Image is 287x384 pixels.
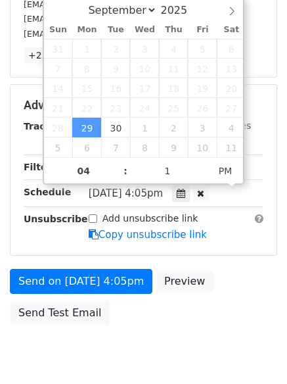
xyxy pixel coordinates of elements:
[44,118,73,137] span: September 28, 2025
[188,26,217,34] span: Fri
[72,39,101,59] span: September 1, 2025
[44,98,73,118] span: September 21, 2025
[44,26,73,34] span: Sun
[130,78,159,98] span: September 17, 2025
[159,118,188,137] span: October 2, 2025
[24,187,71,197] strong: Schedule
[101,98,130,118] span: September 23, 2025
[156,269,213,294] a: Preview
[188,98,217,118] span: September 26, 2025
[101,39,130,59] span: September 2, 2025
[217,137,246,157] span: October 11, 2025
[10,300,110,325] a: Send Test Email
[159,137,188,157] span: October 9, 2025
[24,29,170,39] small: [EMAIL_ADDRESS][DOMAIN_NAME]
[89,187,163,199] span: [DATE] 4:05pm
[72,78,101,98] span: September 15, 2025
[72,98,101,118] span: September 22, 2025
[101,137,130,157] span: October 7, 2025
[72,118,101,137] span: September 29, 2025
[44,137,73,157] span: October 5, 2025
[24,162,57,172] strong: Filters
[188,78,217,98] span: September 19, 2025
[44,78,73,98] span: September 14, 2025
[101,59,130,78] span: September 9, 2025
[72,26,101,34] span: Mon
[159,26,188,34] span: Thu
[188,59,217,78] span: September 12, 2025
[44,158,124,184] input: Hour
[130,118,159,137] span: October 1, 2025
[159,59,188,78] span: September 11, 2025
[102,212,198,226] label: Add unsubscribe link
[89,229,207,241] a: Copy unsubscribe link
[44,59,73,78] span: September 7, 2025
[130,26,159,34] span: Wed
[44,39,73,59] span: August 31, 2025
[10,269,152,294] a: Send on [DATE] 4:05pm
[123,158,127,184] span: :
[159,98,188,118] span: September 25, 2025
[217,118,246,137] span: October 4, 2025
[188,39,217,59] span: September 5, 2025
[127,158,208,184] input: Minute
[130,98,159,118] span: September 24, 2025
[24,214,88,224] strong: Unsubscribe
[159,39,188,59] span: September 4, 2025
[159,78,188,98] span: September 18, 2025
[157,4,204,16] input: Year
[221,321,287,384] iframe: Chat Widget
[188,137,217,157] span: October 10, 2025
[217,98,246,118] span: September 27, 2025
[24,98,263,112] h5: Advanced
[130,39,159,59] span: September 3, 2025
[130,59,159,78] span: September 10, 2025
[101,118,130,137] span: September 30, 2025
[24,47,79,64] a: +22 more
[72,137,101,157] span: October 6, 2025
[217,26,246,34] span: Sat
[188,118,217,137] span: October 3, 2025
[24,121,68,132] strong: Tracking
[208,158,244,184] span: Click to toggle
[217,39,246,59] span: September 6, 2025
[130,137,159,157] span: October 8, 2025
[101,78,130,98] span: September 16, 2025
[24,14,170,24] small: [EMAIL_ADDRESS][DOMAIN_NAME]
[72,59,101,78] span: September 8, 2025
[217,78,246,98] span: September 20, 2025
[217,59,246,78] span: September 13, 2025
[101,26,130,34] span: Tue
